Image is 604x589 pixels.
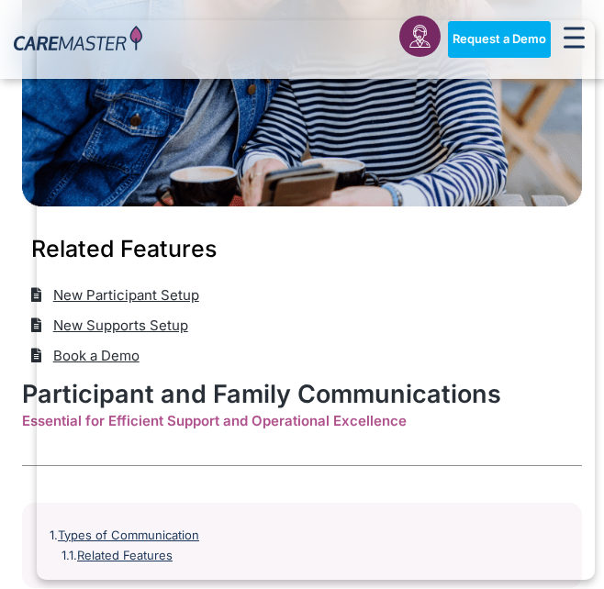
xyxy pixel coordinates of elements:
[31,232,573,265] h3: Related Features
[22,413,582,429] div: Essential for Efficient Support and Operational Excellence
[31,280,199,310] a: New Participant Setup
[37,20,595,580] iframe: Popup CTA
[22,380,582,409] h1: Participant and Family Communications
[14,26,142,54] img: CareMaster Logo
[31,310,188,340] a: New Supports Setup
[31,340,140,371] a: Book a Demo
